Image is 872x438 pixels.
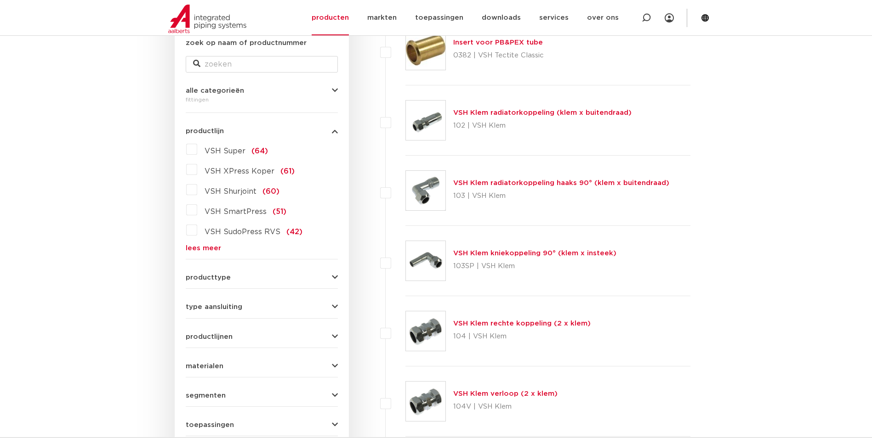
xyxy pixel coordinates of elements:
[406,241,445,281] img: Thumbnail for VSH Klem kniekoppeling 90° (klem x insteek)
[205,208,267,215] span: VSH SmartPress
[186,274,231,281] span: producttype
[186,333,233,340] span: productlijnen
[453,118,632,133] p: 102 | VSH Klem
[286,228,302,236] span: (42)
[453,48,544,63] p: 0382 | VSH Tectite Classic
[205,168,274,175] span: VSH XPress Koper
[280,168,295,175] span: (61)
[406,382,445,421] img: Thumbnail for VSH Klem verloop (2 x klem)
[186,87,338,94] button: alle categorieën
[205,228,280,236] span: VSH SudoPress RVS
[186,303,242,310] span: type aansluiting
[453,320,591,327] a: VSH Klem rechte koppeling (2 x klem)
[186,333,338,340] button: productlijnen
[186,421,234,428] span: toepassingen
[453,259,616,274] p: 103SP | VSH Klem
[453,109,632,116] a: VSH Klem radiatorkoppeling (klem x buitendraad)
[186,274,338,281] button: producttype
[186,87,244,94] span: alle categorieën
[186,363,223,370] span: materialen
[262,188,279,195] span: (60)
[186,392,338,399] button: segmenten
[453,189,669,203] p: 103 | VSH Klem
[186,245,338,252] a: lees meer
[453,250,616,257] a: VSH Klem kniekoppeling 90° (klem x insteek)
[186,128,224,135] span: productlijn
[453,390,558,397] a: VSH Klem verloop (2 x klem)
[273,208,286,215] span: (51)
[453,399,558,414] p: 104V | VSH Klem
[186,303,338,310] button: type aansluiting
[251,147,268,155] span: (64)
[186,363,338,370] button: materialen
[186,128,338,135] button: productlijn
[453,329,591,344] p: 104 | VSH Klem
[205,188,256,195] span: VSH Shurjoint
[186,38,307,49] label: zoek op naam of productnummer
[453,39,543,46] a: Insert voor PB&PEX tube
[186,56,338,73] input: zoeken
[186,392,226,399] span: segmenten
[186,421,338,428] button: toepassingen
[453,180,669,186] a: VSH Klem radiatorkoppeling haaks 90° (klem x buitendraad)
[406,311,445,351] img: Thumbnail for VSH Klem rechte koppeling (2 x klem)
[186,94,338,105] div: fittingen
[406,30,445,70] img: Thumbnail for Insert voor PB&PEX tube
[406,171,445,210] img: Thumbnail for VSH Klem radiatorkoppeling haaks 90° (klem x buitendraad)
[205,147,245,155] span: VSH Super
[406,101,445,140] img: Thumbnail for VSH Klem radiatorkoppeling (klem x buitendraad)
